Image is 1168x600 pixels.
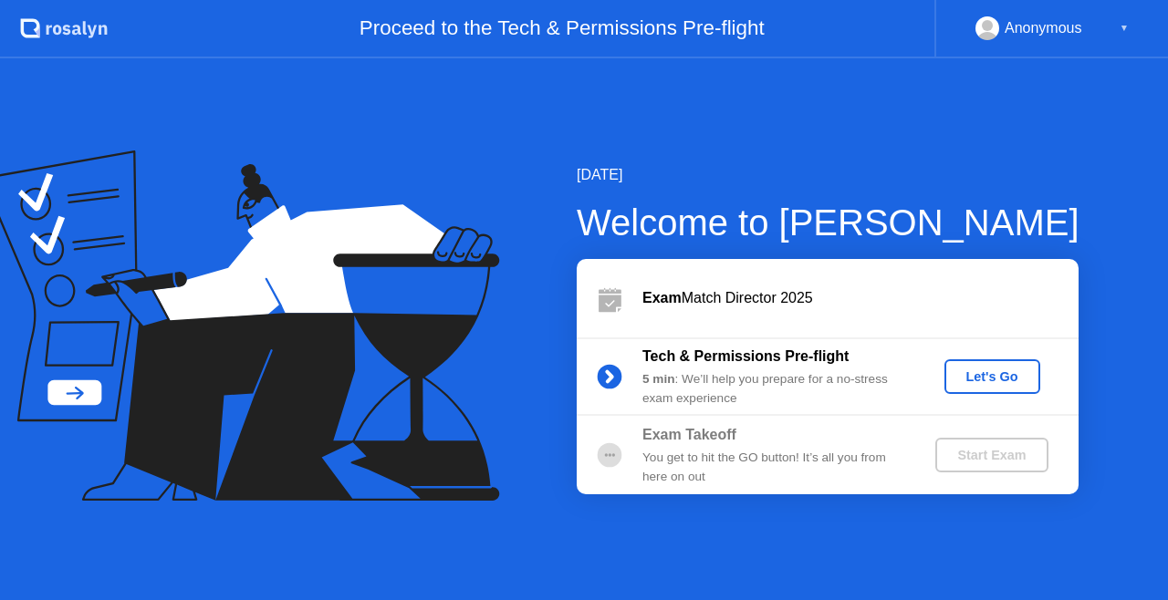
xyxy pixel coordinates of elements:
b: Exam Takeoff [642,427,736,442]
b: Tech & Permissions Pre-flight [642,348,849,364]
div: ▼ [1120,16,1129,40]
div: Welcome to [PERSON_NAME] [577,195,1079,250]
div: [DATE] [577,164,1079,186]
div: Anonymous [1005,16,1082,40]
div: : We’ll help you prepare for a no-stress exam experience [642,370,905,408]
div: Start Exam [943,448,1040,462]
b: 5 min [642,372,675,386]
div: Let's Go [952,369,1033,384]
b: Exam [642,290,682,305]
div: Match Director 2025 [642,287,1079,309]
button: Let's Go [944,359,1040,394]
div: You get to hit the GO button! It’s all you from here on out [642,449,905,486]
button: Start Exam [935,438,1048,472]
